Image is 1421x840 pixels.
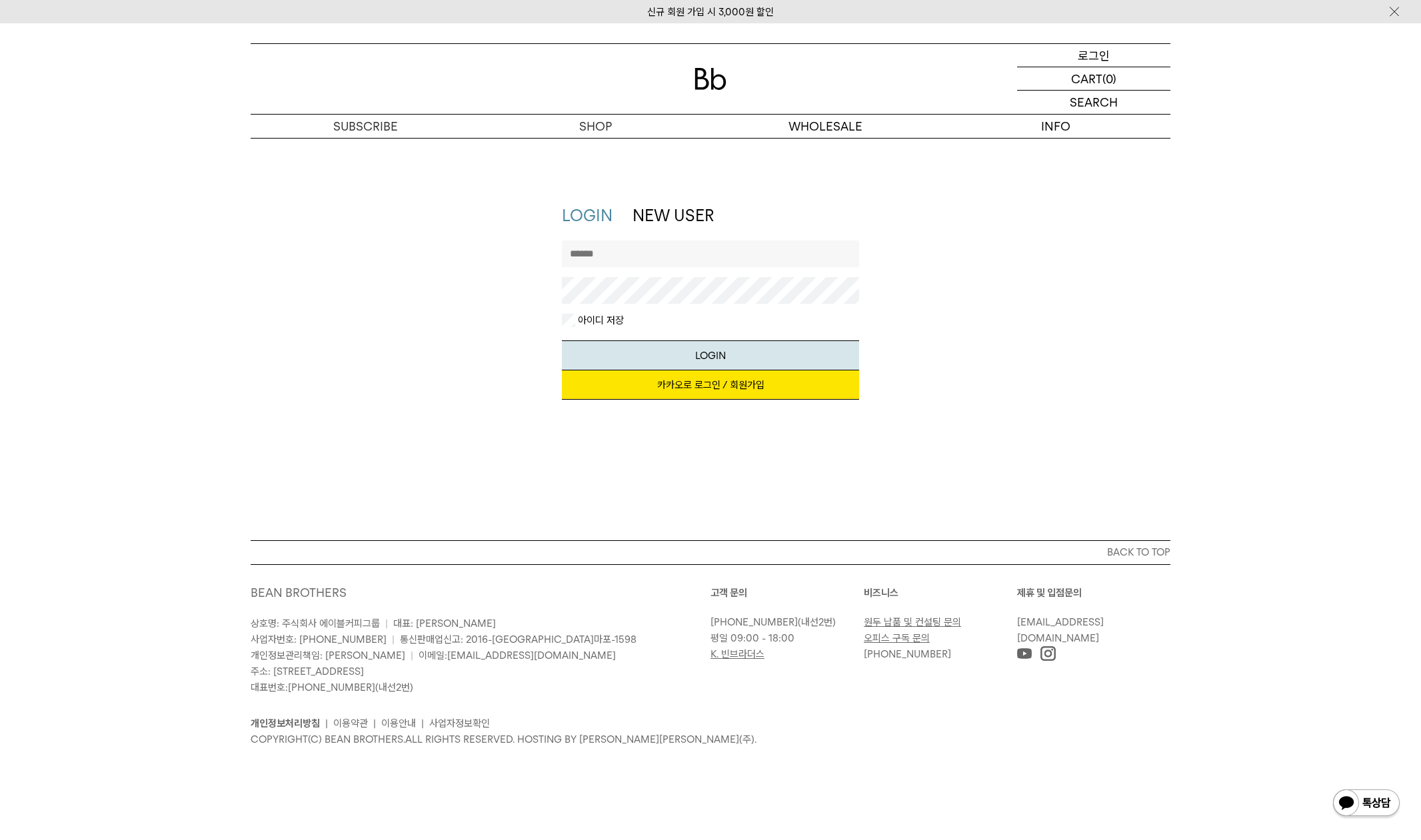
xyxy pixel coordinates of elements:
[710,648,764,660] a: K. 빈브라더스
[710,616,798,628] a: [PHONE_NUMBER]
[481,115,710,138] a: SHOP
[864,648,951,660] a: [PHONE_NUMBER]
[562,370,860,400] a: 카카오로 로그인 / 회원가입
[562,206,613,225] a: LOGIN
[864,616,961,628] a: 원두 납품 및 컨설팅 문의
[392,633,395,645] span: |
[251,115,481,138] a: SUBSCRIBE
[710,614,857,630] p: (내선2번)
[411,649,413,661] span: |
[251,717,320,729] a: 개인정보처리방침
[251,540,1170,564] button: BACK TO TOP
[251,681,413,693] span: 대표번호: (내선2번)
[710,115,940,138] p: WHOLESALE
[251,633,387,645] span: 사업자번호: [PHONE_NUMBER]
[381,717,416,729] a: 이용안내
[864,632,930,644] a: 오피스 구독 문의
[400,633,637,645] span: 통신판매업신고: 2016-[GEOGRAPHIC_DATA]마포-1598
[393,618,496,630] span: 대표: [PERSON_NAME]
[1070,91,1118,114] p: SEARCH
[710,630,857,646] p: 평일 09:00 - 18:00
[710,585,864,601] p: 고객 문의
[633,206,714,225] a: NEW USER
[1332,788,1401,820] img: 카카오톡 채널 1:1 채팅 버튼
[333,717,368,729] a: 이용약관
[421,715,424,731] li: |
[325,715,328,731] li: |
[419,649,616,661] span: 이메일:
[251,649,405,661] span: 개인정보관리책임: [PERSON_NAME]
[251,618,380,630] span: 상호명: 주식회사 에이블커피그룹
[251,586,347,600] a: BEAN BROTHERS
[1078,44,1110,67] p: 로그인
[1102,67,1116,90] p: (0)
[1017,44,1170,67] a: 로그인
[1017,616,1104,644] a: [EMAIL_ADDRESS][DOMAIN_NAME]
[647,6,774,18] a: 신규 회원 가입 시 3,000원 할인
[251,731,1170,747] p: COPYRIGHT(C) BEAN BROTHERS. ALL RIGHTS RESERVED. HOSTING BY [PERSON_NAME][PERSON_NAME](주).
[251,665,364,677] span: 주소: [STREET_ADDRESS]
[1017,585,1170,601] p: 제휴 및 입점문의
[373,715,376,731] li: |
[447,649,616,661] a: [EMAIL_ADDRESS][DOMAIN_NAME]
[385,618,388,630] span: |
[288,681,375,693] a: [PHONE_NUMBER]
[940,115,1170,138] p: INFO
[562,340,860,370] button: LOGIN
[429,717,490,729] a: 사업자정보확인
[1071,67,1102,90] p: CART
[864,585,1017,601] p: 비즈니스
[695,68,726,90] img: 로고
[575,314,624,327] label: 아이디 저장
[1017,67,1170,91] a: CART (0)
